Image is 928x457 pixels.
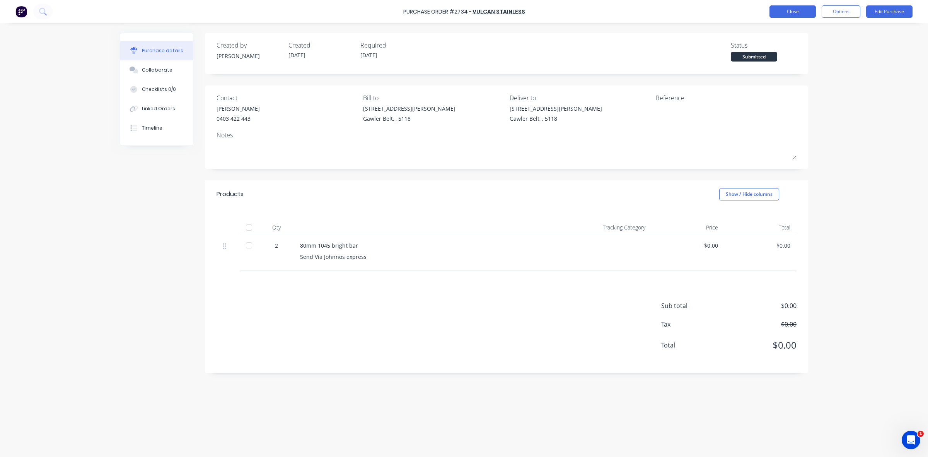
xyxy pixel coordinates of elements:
[866,5,913,18] button: Edit Purchase
[217,41,282,50] div: Created by
[300,241,558,250] div: 80mm 1045 bright bar
[724,220,797,235] div: Total
[15,6,27,17] img: Factory
[120,41,193,60] button: Purchase details
[120,80,193,99] button: Checklists 0/0
[510,93,650,103] div: Deliver to
[510,115,602,123] div: Gawler Belt, , 5118
[120,118,193,138] button: Timeline
[217,190,244,199] div: Products
[661,320,719,329] span: Tax
[259,220,294,235] div: Qty
[656,93,797,103] div: Reference
[510,104,602,113] div: [STREET_ADDRESS][PERSON_NAME]
[403,8,472,16] div: Purchase Order #2734 -
[300,253,558,261] div: Send Via Johnnos express
[918,431,924,437] span: 1
[473,8,525,15] a: Vulcan Stainless
[360,41,426,50] div: Required
[217,104,260,113] div: [PERSON_NAME]
[120,99,193,118] button: Linked Orders
[363,104,455,113] div: [STREET_ADDRESS][PERSON_NAME]
[217,52,282,60] div: [PERSON_NAME]
[652,220,724,235] div: Price
[288,41,354,50] div: Created
[719,320,797,329] span: $0.00
[658,241,718,250] div: $0.00
[142,67,172,74] div: Collaborate
[217,93,357,103] div: Contact
[769,5,816,18] button: Close
[565,220,652,235] div: Tracking Category
[719,301,797,310] span: $0.00
[719,338,797,352] span: $0.00
[142,86,176,93] div: Checklists 0/0
[902,431,920,449] iframe: Intercom live chat
[731,41,797,50] div: Status
[142,125,162,132] div: Timeline
[142,105,175,112] div: Linked Orders
[265,241,288,250] div: 2
[142,47,183,54] div: Purchase details
[363,115,455,123] div: Gawler Belt, , 5118
[120,60,193,80] button: Collaborate
[363,93,504,103] div: Bill to
[731,52,777,62] div: Submitted
[719,188,779,200] button: Show / Hide columns
[661,341,719,350] span: Total
[822,5,860,18] button: Options
[661,301,719,310] span: Sub total
[217,115,260,123] div: 0403 422 443
[730,241,791,250] div: $0.00
[217,130,797,140] div: Notes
